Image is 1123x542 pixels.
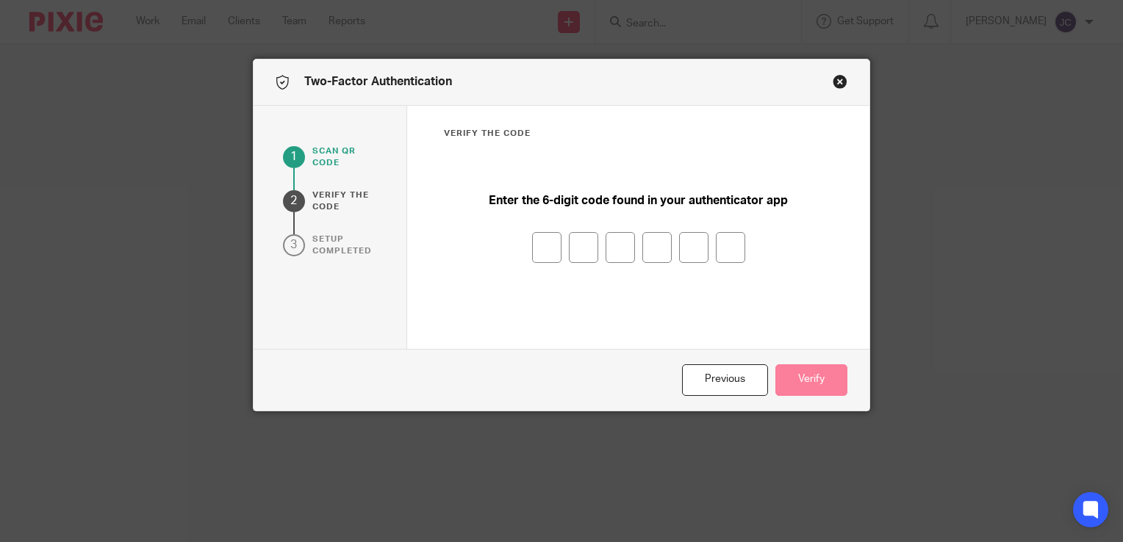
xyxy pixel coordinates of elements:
[444,128,833,140] h3: verify the code
[283,190,305,212] div: 2
[283,234,305,256] div: 3
[682,364,768,396] button: Previous
[312,145,378,169] p: Scan qr code
[312,234,378,257] p: Setup completed
[283,146,305,168] div: 1
[312,189,378,213] p: verify the code
[775,364,847,396] button: Verify
[489,192,788,209] p: Enter the 6-digit code found in your authenticator app
[833,74,847,89] button: Close modal
[304,76,452,87] span: Two-Factor Authentication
